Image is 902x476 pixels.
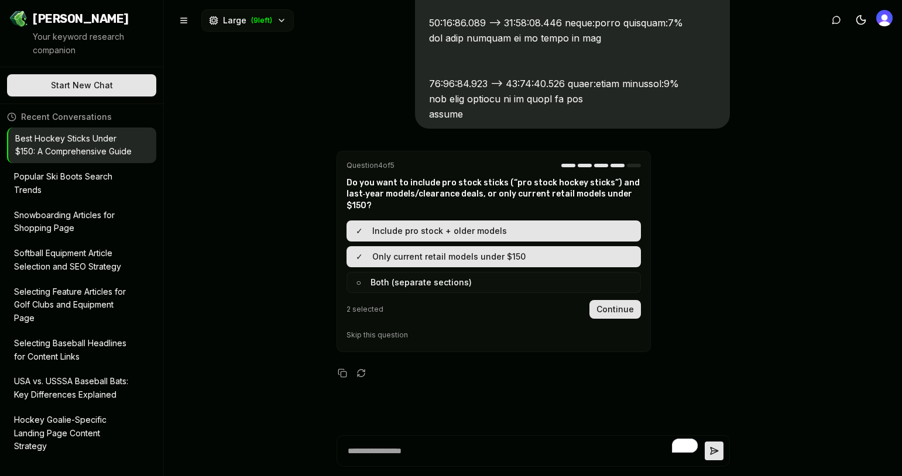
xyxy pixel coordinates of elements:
p: USA vs. USSSA Baseball Bats: Key Differences Explained [14,375,133,402]
span: ✓ [356,251,363,263]
p: Your keyword research companion [33,30,154,57]
span: Start New Chat [51,80,113,91]
p: Selecting Feature Articles for Golf Clubs and Equipment Page [14,285,133,325]
p: Snowboarding Articles for Shopping Page [14,209,133,236]
span: ✓ [356,225,363,237]
button: Open user button [876,10,893,26]
h3: Do you want to include pro stock sticks (“pro stock hockey sticks”) and last‑year models/clearanc... [347,177,642,211]
button: ✓Only current retail models under $150 [347,246,642,267]
span: Recent Conversations [21,111,112,123]
span: [PERSON_NAME] [33,11,129,27]
span: ( 9 left) [251,16,272,25]
span: 2 selected [347,305,383,314]
button: Snowboarding Articles for Shopping Page [7,204,156,240]
button: Skip this question [347,330,408,340]
p: Softball Equipment Article Selection and SEO Strategy [14,247,133,274]
p: Hockey Goalie-Specific Landing Page Content Strategy [14,413,133,453]
button: Selecting Feature Articles for Golf Clubs and Equipment Page [7,281,156,330]
button: ○Both (separate sections) [347,272,642,293]
span: ○ [356,277,361,288]
p: Selecting Baseball Headlines for Content Links [14,337,133,364]
button: Selecting Baseball Headlines for Content Links [7,332,156,368]
p: Best Hockey Sticks Under $150: A Comprehensive Guide [15,132,133,159]
button: Best Hockey Sticks Under $150: A Comprehensive Guide [8,127,156,164]
button: Softball Equipment Article Selection and SEO Strategy [7,242,156,278]
p: Popular Ski Boots Search Trends [14,170,133,197]
img: Jello SEO Logo [9,9,28,28]
button: USA vs. USSSA Baseball Bats: Key Differences Explained [7,370,156,406]
button: Hockey Goalie-Specific Landing Page Content Strategy [7,409,156,458]
button: ✓Include pro stock + older models [347,220,642,242]
button: Start New Chat [7,74,156,96]
span: Large [223,15,246,26]
button: Popular Ski Boots Search Trends [7,165,156,202]
textarea: To enrich screen reader interactions, please activate Accessibility in Grammarly extension settings [343,436,705,466]
span: Question 4 of 5 [347,161,395,170]
img: Lauren Sauser [876,10,893,26]
button: Continue [589,300,641,319]
button: Large(9left) [201,9,294,32]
